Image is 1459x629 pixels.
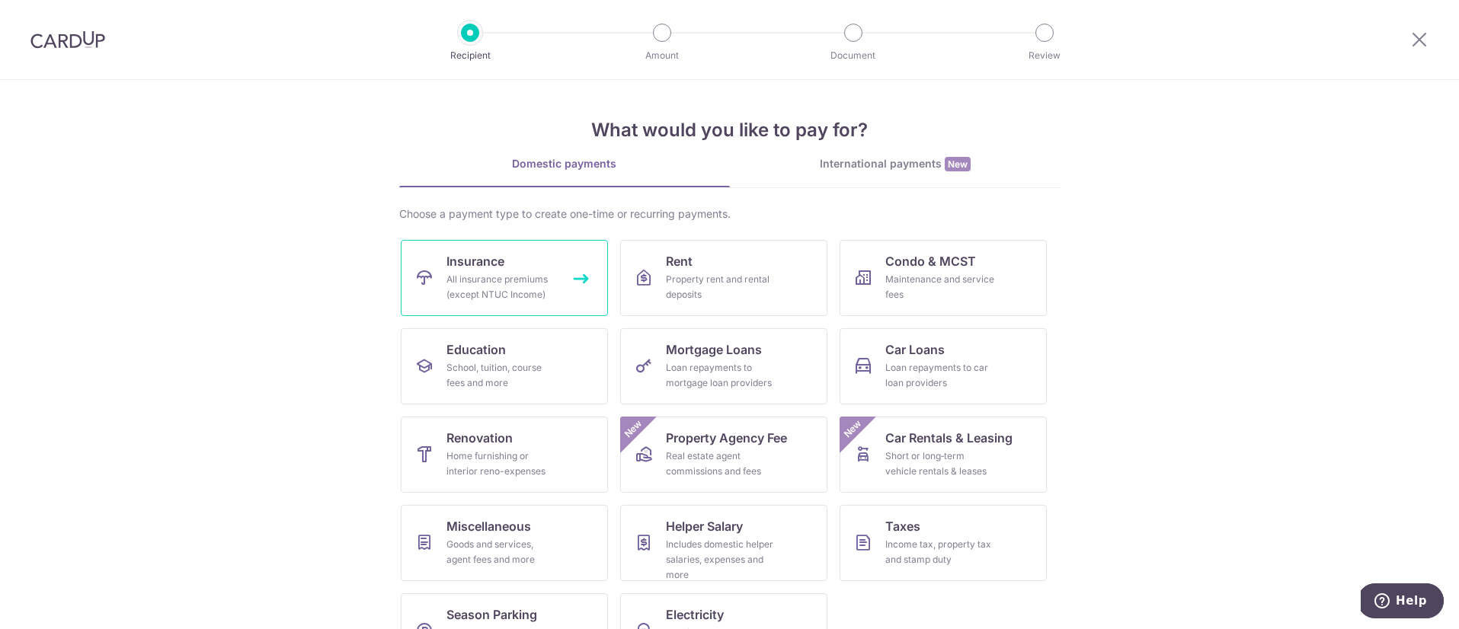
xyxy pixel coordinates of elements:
[666,252,693,270] span: Rent
[666,429,787,447] span: Property Agency Fee
[401,417,608,493] a: RenovationHome furnishing or interior reno-expenses
[401,328,608,404] a: EducationSchool, tuition, course fees and more
[840,417,1047,493] a: Car Rentals & LeasingShort or long‑term vehicle rentals & leasesNew
[35,11,66,24] span: Help
[401,505,608,581] a: MiscellaneousGoods and services, agent fees and more
[620,417,827,493] a: Property Agency FeeReal estate agent commissions and feesNew
[666,605,724,624] span: Electricity
[446,272,556,302] div: All insurance premiums (except NTUC Income)
[885,340,945,359] span: Car Loans
[840,417,865,442] span: New
[666,272,776,302] div: Property rent and rental deposits
[446,360,556,391] div: School, tuition, course fees and more
[399,117,1061,144] h4: What would you like to pay for?
[885,537,995,567] div: Income tax, property tax and stamp duty
[885,517,920,535] span: Taxes
[730,156,1061,172] div: International payments
[446,537,556,567] div: Goods and services, agent fees and more
[399,156,730,171] div: Domestic payments
[620,328,827,404] a: Mortgage LoansLoan repayments to mortgage loan providers
[840,240,1047,316] a: Condo & MCSTMaintenance and service fees
[666,340,762,359] span: Mortgage Loans
[446,429,513,447] span: Renovation
[666,449,776,479] div: Real estate agent commissions and fees
[30,30,105,49] img: CardUp
[606,48,718,63] p: Amount
[988,48,1101,63] p: Review
[620,240,827,316] a: RentProperty rent and rental deposits
[446,605,537,624] span: Season Parking
[840,328,1047,404] a: Car LoansLoan repayments to car loan providers
[885,252,976,270] span: Condo & MCST
[399,206,1061,222] div: Choose a payment type to create one-time or recurring payments.
[446,517,531,535] span: Miscellaneous
[620,417,645,442] span: New
[885,360,995,391] div: Loan repayments to car loan providers
[885,272,995,302] div: Maintenance and service fees
[1361,583,1444,621] iframe: Opens a widget where you can find more information
[666,517,743,535] span: Helper Salary
[840,505,1047,581] a: TaxesIncome tax, property tax and stamp duty
[446,252,504,270] span: Insurance
[666,360,776,391] div: Loan repayments to mortgage loan providers
[885,449,995,479] div: Short or long‑term vehicle rentals & leases
[401,240,608,316] a: InsuranceAll insurance premiums (except NTUC Income)
[446,449,556,479] div: Home furnishing or interior reno-expenses
[885,429,1013,447] span: Car Rentals & Leasing
[414,48,526,63] p: Recipient
[620,505,827,581] a: Helper SalaryIncludes domestic helper salaries, expenses and more
[666,537,776,583] div: Includes domestic helper salaries, expenses and more
[446,340,506,359] span: Education
[945,157,971,171] span: New
[797,48,910,63] p: Document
